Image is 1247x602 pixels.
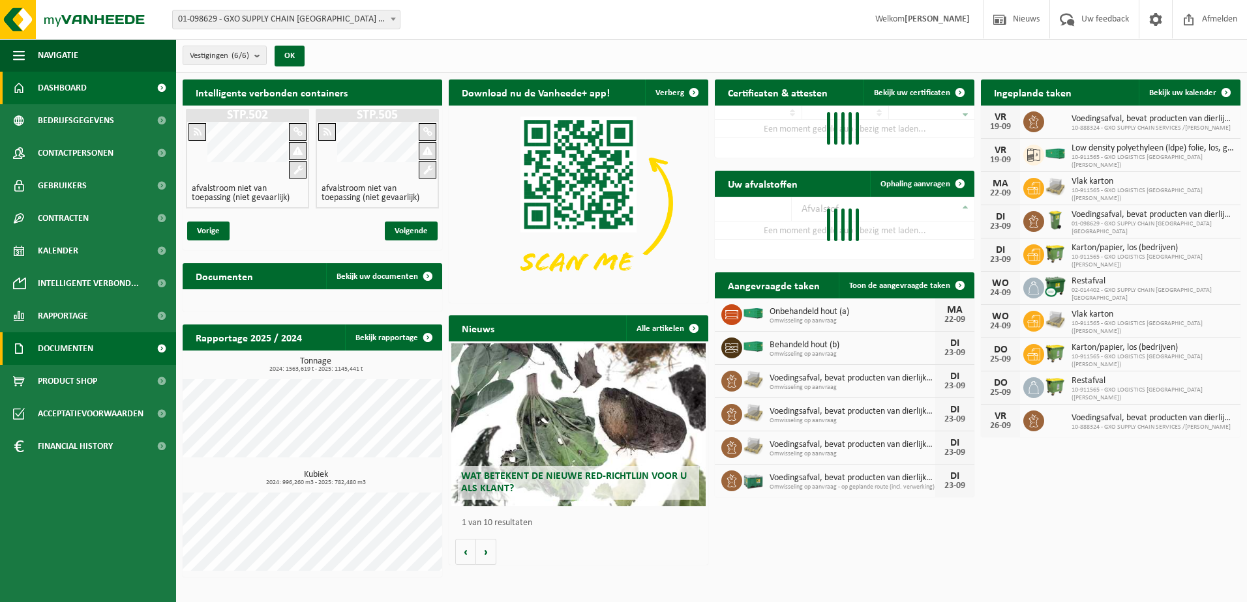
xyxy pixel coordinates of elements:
[1139,79,1239,106] a: Bekijk uw kalender
[742,308,764,319] img: HK-XC-40-GN-00
[987,378,1014,388] div: DO
[345,324,441,351] a: Bekijk rapportage
[337,272,418,281] span: Bekijk uw documenten
[38,267,139,300] span: Intelligente verbond...
[38,169,87,202] span: Gebruikers
[770,440,935,450] span: Voedingsafval, bevat producten van dierlijke oorsprong, gemengde verpakking (exc...
[942,349,968,358] div: 23-09
[770,373,935,384] span: Voedingsafval, bevat producten van dierlijke oorsprong, gemengde verpakking (exc...
[770,351,935,358] span: Omwisseling op aanvraag
[476,539,496,565] button: Volgende
[987,278,1014,289] div: WO
[942,315,968,324] div: 22-09
[987,245,1014,255] div: DI
[770,307,935,317] span: Onbehandeld hout (a)
[874,89,950,97] span: Bekijk uw certificaten
[1072,243,1234,253] span: Karton/papier, los (bedrijven)
[1072,187,1234,203] span: 10-911565 - GXO LOGISTICS [GEOGRAPHIC_DATA] ([PERSON_NAME])
[1044,148,1066,160] img: HK-XC-40-GN-00
[770,417,935,425] span: Omwisseling op aanvraag
[190,46,249,66] span: Vestigingen
[1072,154,1234,169] span: 10-911565 - GXO LOGISTICS [GEOGRAPHIC_DATA] ([PERSON_NAME])
[839,272,973,298] a: Toon de aangevraagde taken
[38,104,114,137] span: Bedrijfsgegevens
[189,366,442,373] span: 2024: 1563,619 t - 2025: 1145,441 t
[942,305,968,315] div: MA
[770,407,935,417] span: Voedingsafval, bevat producten van dierlijke oorsprong, gemengde verpakking (exc...
[183,46,267,65] button: Vestigingen(6/6)
[1072,177,1234,187] span: Vlak karton
[449,106,708,300] img: Download de VHEPlus App
[864,79,973,106] a: Bekijk uw certificaten
[275,46,305,66] button: OK
[987,112,1014,122] div: VR
[187,222,230,240] span: Vorige
[449,79,623,105] h2: Download nu de Vanheede+ app!
[715,79,841,105] h2: Certificaten & attesten
[451,343,706,506] a: Wat betekent de nieuwe RED-richtlijn voor u als klant?
[770,384,935,392] span: Omwisseling op aanvraag
[461,471,687,494] span: Wat betekent de nieuwe RED-richtlijn voor u als klant?
[1072,253,1234,269] span: 10-911565 - GXO LOGISTICS [GEOGRAPHIC_DATA] ([PERSON_NAME])
[1072,143,1234,154] span: Low density polyethyleen (ldpe) folie, los, gekleurd
[770,317,935,325] span: Omwisseling op aanvraag
[322,184,433,203] h4: afvalstroom niet van toepassing (niet gevaarlijk)
[1044,276,1066,298] img: WB-1100-CU
[38,202,89,235] span: Contracten
[742,435,764,457] img: LP-PA-00000-WDN-11
[987,388,1014,397] div: 25-09
[987,179,1014,189] div: MA
[987,212,1014,222] div: DI
[38,235,78,267] span: Kalender
[449,315,507,341] h2: Nieuws
[1044,176,1066,198] img: LP-PA-00000-WDN-11
[1044,375,1066,397] img: WB-1100-HPE-GN-50
[942,481,968,491] div: 23-09
[849,281,950,290] span: Toon de aangevraagde taken
[742,369,764,391] img: LP-PA-00000-WDN-11
[942,438,968,448] div: DI
[942,371,968,382] div: DI
[38,72,87,104] span: Dashboard
[1044,242,1066,265] img: WB-1100-HPE-GN-50
[1044,309,1066,331] img: LP-PA-00000-WDN-11
[981,79,1085,105] h2: Ingeplande taken
[1072,309,1234,320] span: Vlak karton
[1149,89,1216,97] span: Bekijk uw kalender
[987,289,1014,298] div: 24-09
[655,89,684,97] span: Verberg
[192,184,303,203] h4: afvalstroom niet van toepassing (niet gevaarlijk)
[942,471,968,481] div: DI
[172,10,400,29] span: 01-098629 - GXO SUPPLY CHAIN ANTWERP NV - ANTWERPEN
[987,122,1014,132] div: 19-09
[870,171,973,197] a: Ophaling aanvragen
[987,156,1014,165] div: 19-09
[183,263,266,289] h2: Documenten
[987,422,1014,431] div: 26-09
[942,415,968,424] div: 23-09
[1072,114,1234,124] span: Voedingsafval, bevat producten van dierlijke oorsprong, onverpakt, categorie 3
[987,222,1014,231] div: 23-09
[770,450,935,458] span: Omwisseling op aanvraag
[905,14,970,24] strong: [PERSON_NAME]
[1072,220,1234,236] span: 01-098629 - GXO SUPPLY CHAIN [GEOGRAPHIC_DATA] [GEOGRAPHIC_DATA]
[1072,376,1234,386] span: Restafval
[38,137,113,169] span: Contactpersonen
[742,402,764,424] img: LP-PA-00000-WDN-11
[987,189,1014,198] div: 22-09
[880,180,950,188] span: Ophaling aanvragen
[1072,320,1234,336] span: 10-911565 - GXO LOGISTICS [GEOGRAPHIC_DATA] ([PERSON_NAME])
[38,365,97,397] span: Product Shop
[770,473,935,483] span: Voedingsafval, bevat producten van dierlijke oorsprong, gemengde verpakking (exc...
[38,39,78,72] span: Navigatie
[1072,124,1234,132] span: 10-888324 - GXO SUPPLY CHAIN SERVICES /[PERSON_NAME]
[1044,209,1066,231] img: WB-0140-HPE-GN-50
[232,51,249,60] count: (6/6)
[742,468,764,491] img: PB-LB-0680-HPE-GN-01
[987,322,1014,331] div: 24-09
[942,448,968,457] div: 23-09
[38,332,93,365] span: Documenten
[189,470,442,486] h3: Kubiek
[770,483,935,491] span: Omwisseling op aanvraag - op geplande route (incl. verwerking)
[1072,423,1234,431] span: 10-888324 - GXO SUPPLY CHAIN SERVICES /[PERSON_NAME]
